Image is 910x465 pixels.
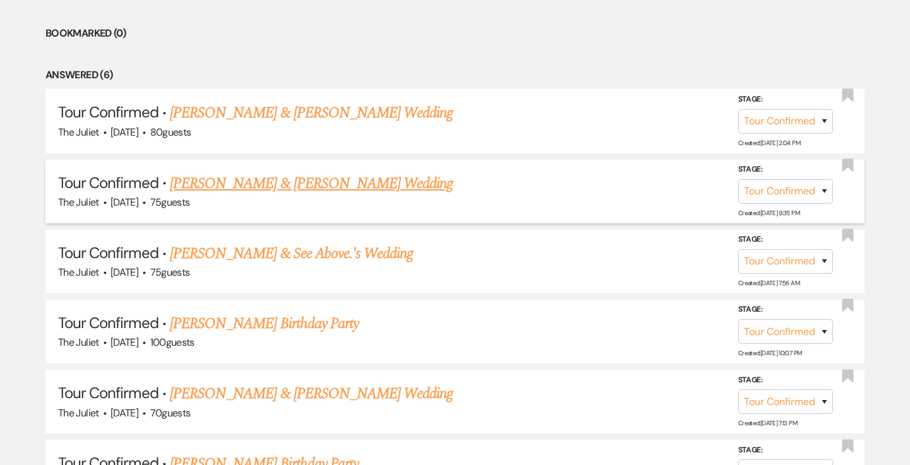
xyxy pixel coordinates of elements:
span: 75 guests [150,266,190,279]
li: Answered (6) [45,67,865,83]
a: [PERSON_NAME] Birthday Party [170,312,359,335]
label: Stage: [738,93,833,107]
label: Stage: [738,303,833,317]
span: [DATE] [111,266,138,279]
span: The Juliet [58,406,99,420]
span: Created: [DATE] 2:04 PM [738,138,800,146]
span: 100 guests [150,336,195,349]
a: [PERSON_NAME] & [PERSON_NAME] Wedding [170,382,453,405]
span: Tour Confirmed [58,383,159,403]
span: Tour Confirmed [58,102,159,122]
label: Stage: [738,233,833,247]
span: Created: [DATE] 9:35 PM [738,209,799,217]
span: Tour Confirmed [58,173,159,192]
li: Bookmarked (0) [45,25,865,42]
span: Tour Confirmed [58,243,159,262]
span: 70 guests [150,406,191,420]
span: The Juliet [58,196,99,209]
label: Stage: [738,374,833,387]
a: [PERSON_NAME] & See Above.'s Wedding [170,242,413,265]
span: The Juliet [58,266,99,279]
span: 80 guests [150,126,191,139]
a: [PERSON_NAME] & [PERSON_NAME] Wedding [170,102,453,124]
span: The Juliet [58,336,99,349]
span: Created: [DATE] 7:13 PM [738,419,797,427]
span: The Juliet [58,126,99,139]
span: [DATE] [111,196,138,209]
a: [PERSON_NAME] & [PERSON_NAME] Wedding [170,172,453,195]
span: 75 guests [150,196,190,209]
span: Tour Confirmed [58,313,159,333]
span: [DATE] [111,126,138,139]
span: [DATE] [111,336,138,349]
span: Created: [DATE] 10:07 PM [738,349,801,357]
label: Stage: [738,444,833,457]
span: [DATE] [111,406,138,420]
span: Created: [DATE] 7:56 AM [738,279,799,287]
label: Stage: [738,163,833,177]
